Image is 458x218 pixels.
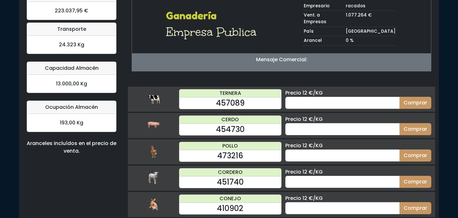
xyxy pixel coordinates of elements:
[147,172,160,184] img: cordero.png
[399,176,431,188] button: Comprar
[27,62,116,75] div: Capacidad Almacén
[147,198,160,211] img: conejo.png
[166,24,260,40] h1: Empresa Publica
[179,168,281,176] div: CORDERO
[166,10,260,22] h2: Ganadería
[27,140,116,155] div: Aranceles incluídos en el precio de venta.
[344,36,397,46] td: 0 %
[147,145,160,158] img: pollo.png
[399,123,431,135] button: Comprar
[285,195,431,202] div: Precio 12 €/KG
[132,56,431,63] p: Mensaje Comercial:
[302,36,344,46] td: Arancel
[27,23,116,36] div: Transporte
[179,195,281,203] div: CONEJO
[147,93,160,105] img: ternera.png
[285,142,431,149] div: Precio 12 €/KG
[344,11,397,27] td: 1.077.264 €
[179,176,281,188] div: 451740
[27,2,116,20] div: 223.037,95 €
[179,116,281,124] div: CERDO
[285,116,431,123] div: Precio 12 €/KG
[179,89,281,97] div: TERNERA
[147,119,160,132] img: cerdo.png
[302,11,344,27] td: Vent. a Empresas
[179,150,281,162] div: 473216
[344,2,397,11] td: racados
[399,149,431,162] button: Comprar
[179,124,281,135] div: 454730
[27,114,116,132] div: 193,00 Kg
[27,36,116,54] div: 24.323 Kg
[285,89,431,97] div: Precio 12 €/KG
[27,101,116,114] div: Ocupación Almacén
[179,203,281,214] div: 410902
[302,27,344,36] td: País
[179,142,281,150] div: POLLO
[399,97,431,109] button: Comprar
[179,97,281,109] div: 457089
[285,168,431,176] div: Precio 12 €/KG
[302,2,344,11] td: Empresario
[27,75,116,93] div: 13.000,00 Kg
[344,27,397,36] td: [GEOGRAPHIC_DATA]
[399,202,431,214] button: Comprar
